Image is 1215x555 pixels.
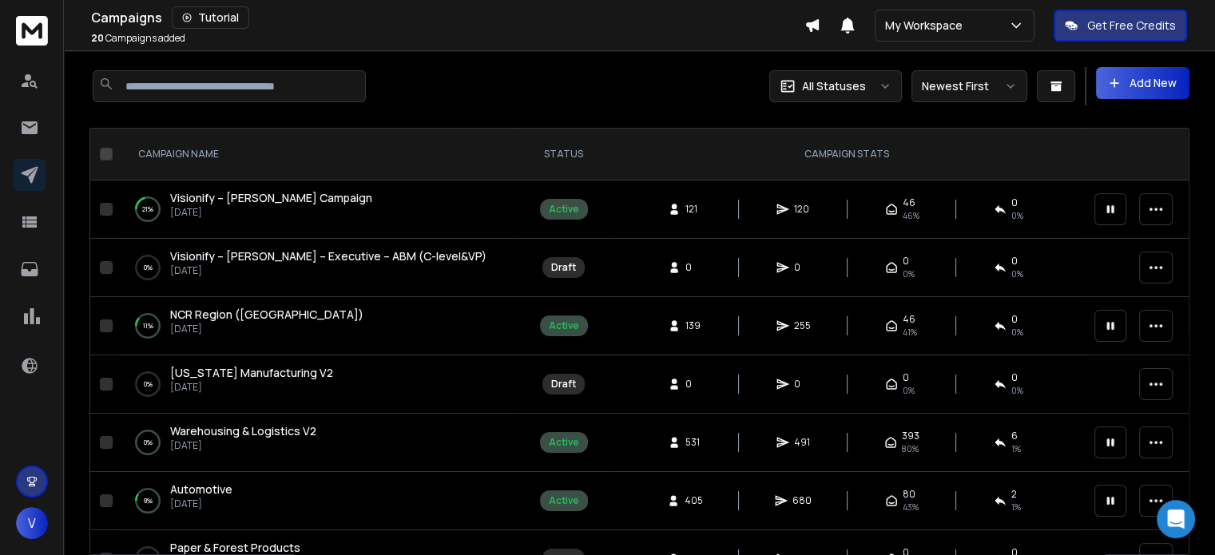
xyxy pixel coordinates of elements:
[1011,371,1018,384] span: 0
[1054,10,1187,42] button: Get Free Credits
[1011,488,1017,501] span: 2
[549,319,579,332] div: Active
[885,18,969,34] p: My Workspace
[170,190,372,205] span: Visionify – [PERSON_NAME] Campaign
[685,436,701,449] span: 531
[144,260,153,276] p: 0 %
[1011,268,1023,280] span: 0%
[1011,442,1021,455] span: 1 %
[119,239,518,297] td: 0%Visionify – [PERSON_NAME] – Executive – ABM (C-level&VP)[DATE]
[551,378,576,390] div: Draft
[1011,326,1023,339] span: 0 %
[1087,18,1176,34] p: Get Free Credits
[144,376,153,392] p: 0 %
[1157,500,1195,538] div: Open Intercom Messenger
[170,365,333,381] a: [US_STATE] Manufacturing V2
[170,540,300,555] span: Paper & Forest Products
[170,264,486,277] p: [DATE]
[170,482,232,498] a: Automotive
[91,32,185,45] p: Campaigns added
[549,203,579,216] div: Active
[1011,501,1021,513] span: 1 %
[1011,430,1018,442] span: 6
[685,261,701,274] span: 0
[794,436,810,449] span: 491
[170,190,372,206] a: Visionify – [PERSON_NAME] Campaign
[518,129,609,180] th: STATUS
[119,414,518,472] td: 0%Warehousing & Logistics V2[DATE]
[903,255,909,268] span: 0
[172,6,249,29] button: Tutorial
[903,488,915,501] span: 80
[609,129,1085,180] th: CAMPAIGN STATS
[119,129,518,180] th: CAMPAIGN NAME
[903,501,919,513] span: 43 %
[170,248,486,264] a: Visionify – [PERSON_NAME] – Executive – ABM (C-level&VP)
[902,442,919,455] span: 80 %
[144,493,153,509] p: 9 %
[911,70,1027,102] button: Newest First
[170,307,363,323] a: NCR Region ([GEOGRAPHIC_DATA])
[685,378,701,390] span: 0
[119,180,518,239] td: 21%Visionify – [PERSON_NAME] Campaign[DATE]
[142,201,153,217] p: 21 %
[792,494,812,507] span: 680
[143,318,153,334] p: 11 %
[91,6,804,29] div: Campaigns
[549,494,579,507] div: Active
[685,203,701,216] span: 121
[119,472,518,530] td: 9%Automotive[DATE]
[170,206,372,219] p: [DATE]
[16,507,48,539] button: V
[144,434,153,450] p: 0 %
[119,297,518,355] td: 11%NCR Region ([GEOGRAPHIC_DATA])[DATE]
[903,209,919,222] span: 46 %
[685,319,701,332] span: 139
[119,355,518,414] td: 0%[US_STATE] Manufacturing V2[DATE]
[1096,67,1189,99] button: Add New
[1011,209,1023,222] span: 0 %
[170,307,363,322] span: NCR Region ([GEOGRAPHIC_DATA])
[794,203,810,216] span: 120
[903,371,909,384] span: 0
[902,430,919,442] span: 393
[794,378,810,390] span: 0
[170,482,232,497] span: Automotive
[802,78,866,94] p: All Statuses
[685,494,703,507] span: 405
[170,423,316,439] a: Warehousing & Logistics V2
[170,439,316,452] p: [DATE]
[903,384,915,397] span: 0%
[551,261,576,274] div: Draft
[1011,313,1018,326] span: 0
[549,436,579,449] div: Active
[170,365,333,380] span: [US_STATE] Manufacturing V2
[91,31,104,45] span: 20
[903,313,915,326] span: 46
[794,319,811,332] span: 255
[903,268,915,280] span: 0%
[903,196,915,209] span: 46
[170,498,232,510] p: [DATE]
[794,261,810,274] span: 0
[170,381,333,394] p: [DATE]
[1011,255,1018,268] span: 0
[170,323,363,335] p: [DATE]
[1011,384,1023,397] span: 0%
[1011,196,1018,209] span: 0
[903,326,917,339] span: 41 %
